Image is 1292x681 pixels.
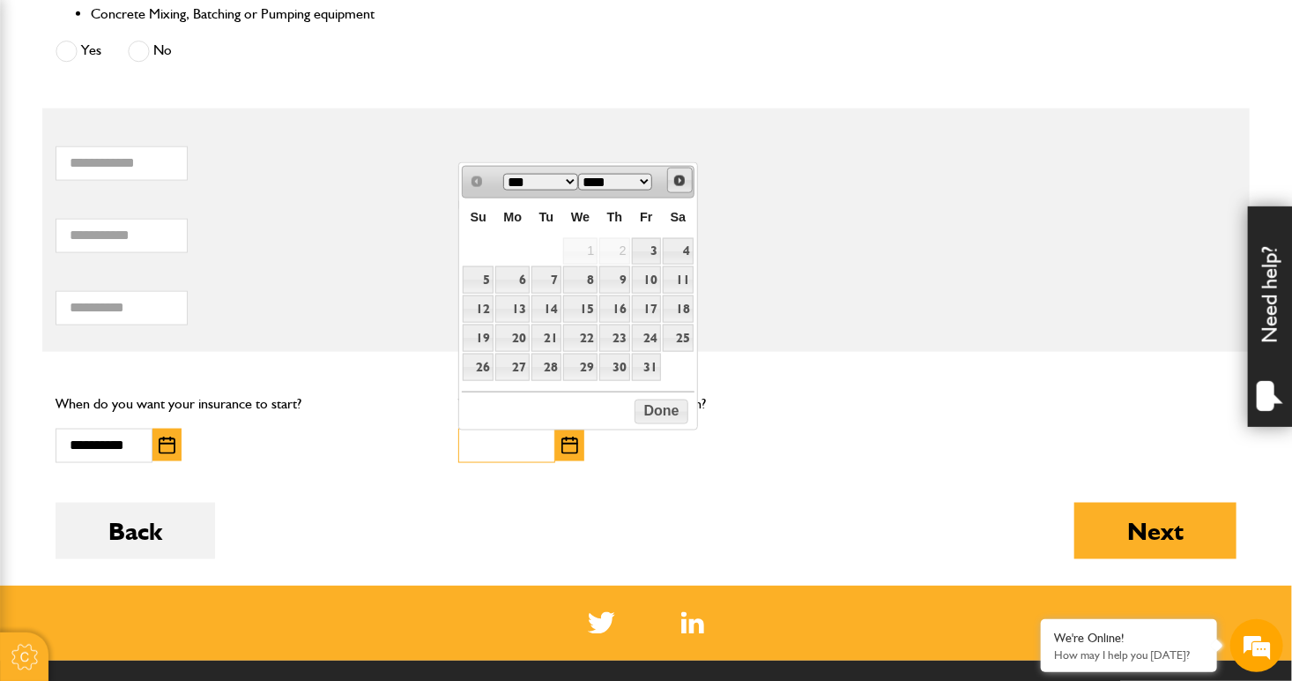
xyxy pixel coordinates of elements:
[632,325,662,352] a: 24
[503,210,522,224] span: Monday
[56,41,101,63] label: Yes
[128,41,172,63] label: No
[23,319,322,528] textarea: Type your message and hit 'Enter'
[663,296,693,323] a: 18
[599,266,629,294] a: 9
[23,215,322,254] input: Enter your email address
[159,437,175,454] img: Choose date
[495,325,530,352] a: 20
[463,296,494,323] a: 12
[663,266,693,294] a: 11
[30,98,74,123] img: d_20077148190_company_1631870298795_20077148190
[463,354,494,381] a: 26
[531,296,561,323] a: 14
[599,325,629,352] a: 23
[495,354,530,381] a: 27
[1074,503,1236,559] button: Next
[56,393,432,415] p: When do you want your insurance to start?
[531,266,561,294] a: 7
[632,296,662,323] a: 17
[539,210,554,224] span: Tuesday
[23,163,322,202] input: Enter your last name
[563,296,598,323] a: 15
[599,296,629,323] a: 16
[671,210,687,224] span: Saturday
[632,266,662,294] a: 10
[495,296,530,323] a: 13
[563,266,598,294] a: 8
[495,266,530,294] a: 6
[1248,206,1292,427] div: Need help?
[681,612,705,634] a: LinkedIn
[599,354,629,381] a: 30
[663,238,693,266] a: 4
[588,612,615,634] img: Twitter
[681,612,705,634] img: Linked In
[463,325,494,352] a: 19
[289,9,331,51] div: Minimize live chat window
[667,168,693,193] a: Next
[92,99,296,122] div: Chat with us now
[571,210,590,224] span: Wednesday
[240,543,320,567] em: Start Chat
[1054,648,1204,662] p: How may I help you today?
[663,325,693,352] a: 25
[23,267,322,306] input: Enter your phone number
[531,354,561,381] a: 28
[672,174,687,188] span: Next
[640,210,652,224] span: Friday
[56,503,215,559] button: Back
[632,238,662,266] a: 3
[463,266,494,294] a: 5
[632,354,662,381] a: 31
[635,400,688,424] button: Done
[91,3,425,26] li: Concrete Mixing, Batching or Pumping equipment
[561,437,578,454] img: Choose date
[471,210,486,224] span: Sunday
[1054,631,1204,646] div: We're Online!
[531,325,561,352] a: 21
[563,354,598,381] a: 29
[607,210,623,224] span: Thursday
[563,325,598,352] a: 22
